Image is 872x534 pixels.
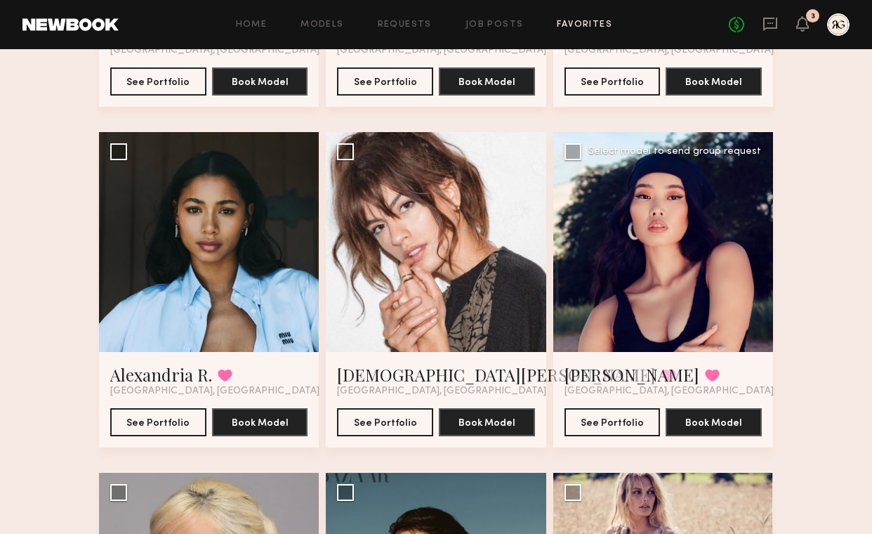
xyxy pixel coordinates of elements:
[337,363,656,386] a: [DEMOGRAPHIC_DATA][PERSON_NAME]
[811,13,815,20] div: 3
[110,386,319,397] span: [GEOGRAPHIC_DATA], [GEOGRAPHIC_DATA]
[439,408,535,436] button: Book Model
[465,20,524,30] a: Job Posts
[557,20,612,30] a: Favorites
[666,75,762,87] a: Book Model
[564,386,774,397] span: [GEOGRAPHIC_DATA], [GEOGRAPHIC_DATA]
[300,20,343,30] a: Models
[337,386,546,397] span: [GEOGRAPHIC_DATA], [GEOGRAPHIC_DATA]
[378,20,432,30] a: Requests
[337,45,546,56] span: [GEOGRAPHIC_DATA], [GEOGRAPHIC_DATA]
[236,20,267,30] a: Home
[564,408,661,436] button: See Portfolio
[110,45,319,56] span: [GEOGRAPHIC_DATA], [GEOGRAPHIC_DATA]
[564,67,661,96] button: See Portfolio
[439,67,535,96] button: Book Model
[439,75,535,87] a: Book Model
[666,67,762,96] button: Book Model
[212,67,308,96] button: Book Model
[666,408,762,436] button: Book Model
[588,147,761,157] div: Select model to send group request
[337,408,433,436] button: See Portfolio
[439,416,535,428] a: Book Model
[564,45,774,56] span: [GEOGRAPHIC_DATA], [GEOGRAPHIC_DATA]
[337,67,433,96] button: See Portfolio
[110,67,206,96] button: See Portfolio
[212,416,308,428] a: Book Model
[110,363,212,386] a: Alexandria R.
[666,416,762,428] a: Book Model
[212,75,308,87] a: Book Model
[564,363,699,386] a: [PERSON_NAME]
[110,408,206,436] button: See Portfolio
[212,408,308,436] button: Book Model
